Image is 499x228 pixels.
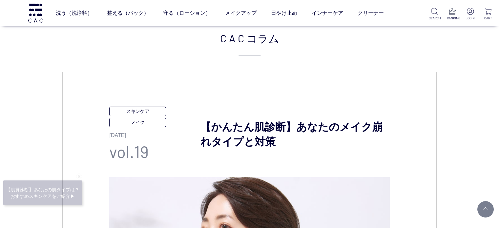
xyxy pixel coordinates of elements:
[27,4,44,22] img: logo
[482,8,494,21] a: CART
[109,127,185,139] p: [DATE]
[465,16,476,21] p: LOGIN
[109,107,166,116] p: スキンケア
[107,4,149,22] a: 整える（パック）
[163,4,211,22] a: 守る（ローション）
[62,30,437,55] h2: CAC
[312,4,343,22] a: インナーケア
[109,118,166,127] p: メイク
[109,139,185,164] p: vol.19
[447,16,458,21] p: RANKING
[429,8,440,21] a: SEARCH
[185,120,389,149] h3: 【かんたん肌診断】あなたのメイク崩れタイプと対策
[56,4,93,22] a: 洗う（洗浄料）
[358,4,384,22] a: クリーナー
[429,16,440,21] p: SEARCH
[247,30,279,46] span: コラム
[225,4,257,22] a: メイクアップ
[447,8,458,21] a: RANKING
[465,8,476,21] a: LOGIN
[271,4,297,22] a: 日やけ止め
[482,16,494,21] p: CART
